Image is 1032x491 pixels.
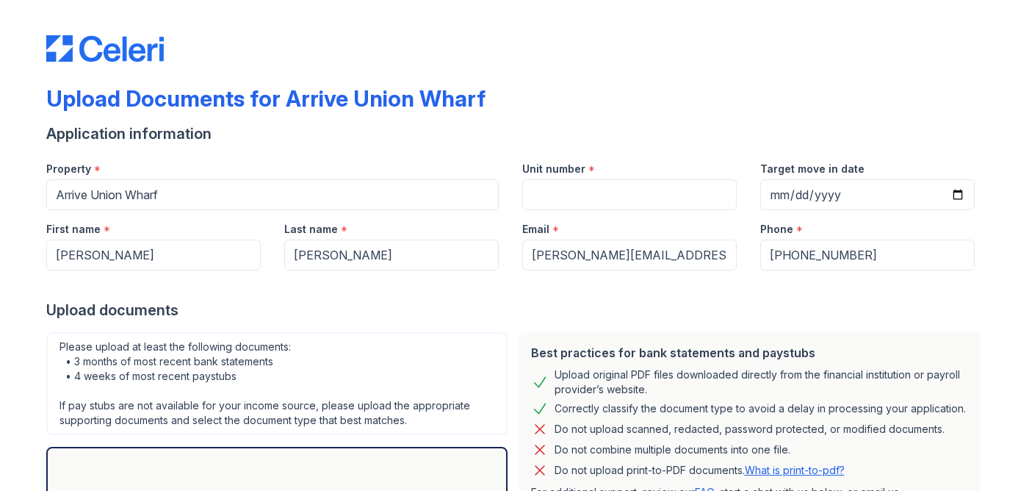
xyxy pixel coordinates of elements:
[760,162,865,176] label: Target move in date
[555,463,845,478] p: Do not upload print-to-PDF documents.
[522,162,585,176] label: Unit number
[46,332,508,435] div: Please upload at least the following documents: • 3 months of most recent bank statements • 4 wee...
[531,344,969,362] div: Best practices for bank statements and paystubs
[46,85,486,112] div: Upload Documents for Arrive Union Wharf
[46,35,164,62] img: CE_Logo_Blue-a8612792a0a2168367f1c8372b55b34899dd931a85d93a1a3d3e32e68fde9ad4.png
[555,368,969,397] div: Upload original PDF files downloaded directly from the financial institution or payroll provider’...
[46,123,986,144] div: Application information
[46,162,91,176] label: Property
[745,464,845,476] a: What is print-to-pdf?
[284,222,338,237] label: Last name
[555,420,945,438] div: Do not upload scanned, redacted, password protected, or modified documents.
[760,222,793,237] label: Phone
[46,300,986,320] div: Upload documents
[555,400,966,417] div: Correctly classify the document type to avoid a delay in processing your application.
[555,441,790,459] div: Do not combine multiple documents into one file.
[522,222,549,237] label: Email
[46,222,101,237] label: First name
